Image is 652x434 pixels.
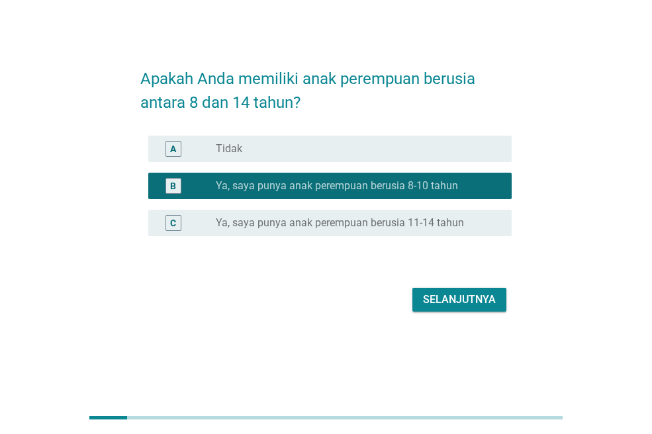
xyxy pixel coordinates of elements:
[140,54,512,114] h2: Apakah Anda memiliki anak perempuan berusia antara 8 dan 14 tahun?
[216,179,458,193] label: Ya, saya punya anak perempuan berusia 8-10 tahun
[170,216,176,230] div: C
[216,216,464,230] label: Ya, saya punya anak perempuan berusia 11-14 tahun
[170,142,176,156] div: A
[423,292,496,308] div: Selanjutnya
[170,179,176,193] div: B
[216,142,242,155] label: Tidak
[412,288,506,312] button: Selanjutnya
